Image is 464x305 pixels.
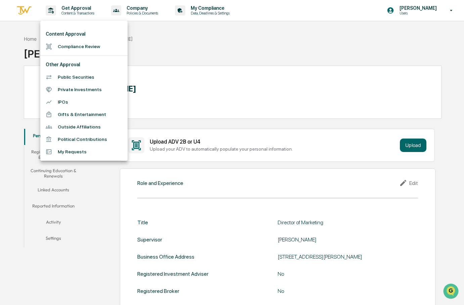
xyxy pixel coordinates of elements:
div: 🗄️ [49,85,54,91]
li: Public Securities [40,71,128,83]
a: 🖐️Preclearance [4,82,46,94]
span: Data Lookup [13,98,42,104]
li: Outside Affiliations [40,121,128,133]
p: How can we help? [7,14,122,25]
li: My Requests [40,146,128,158]
a: 🔎Data Lookup [4,95,45,107]
li: Content Approval [40,28,128,40]
span: Pylon [67,114,81,119]
li: Political Contributions [40,133,128,146]
li: IPOs [40,96,128,108]
a: 🗄️Attestations [46,82,86,94]
li: Private Investments [40,83,128,96]
span: Preclearance [13,85,43,91]
li: Gifts & Entertainment [40,108,128,121]
span: Attestations [55,85,83,91]
li: Other Approval [40,59,128,71]
div: Start new chat [23,51,110,58]
iframe: Open customer support [443,283,461,301]
button: Start new chat [114,53,122,62]
img: 1746055101610-c473b297-6a78-478c-a979-82029cc54cd1 [7,51,19,64]
li: Compliance Review [40,40,128,53]
a: Powered byPylon [47,114,81,119]
div: We're available if you need us! [23,58,85,64]
div: 🔎 [7,98,12,104]
div: 🖐️ [7,85,12,91]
